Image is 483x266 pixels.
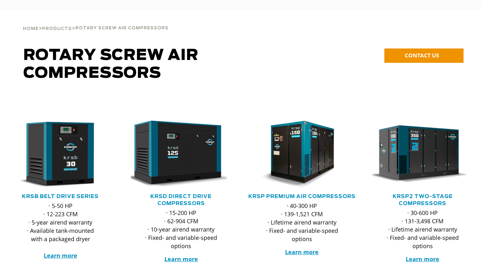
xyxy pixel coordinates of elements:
[406,255,439,263] a: Learn more
[285,248,319,256] a: Learn more
[10,121,110,188] div: krsb30
[150,194,212,206] a: KRSD Direct Drive Compressors
[75,26,169,30] span: Rotary Screw Air Compressors
[23,48,199,81] span: Rotary Screw Air Compressors
[393,194,453,206] a: KRSP2 Two-Stage Compressors
[405,52,439,59] span: CONTACT US
[384,48,464,63] a: CONTACT US
[23,27,39,31] span: Home
[5,121,106,188] img: krsb30
[265,202,339,243] p: · 40-300 HP · 139-1,521 CFM · Lifetime airend warranty · Fixed- and variable-speed options
[248,194,356,199] a: KRSP Premium Air Compressors
[373,121,473,188] div: krsp350
[247,121,348,188] img: krsp150
[42,26,72,31] a: Products
[252,121,352,188] div: krsp150
[131,121,231,188] div: krsd125
[385,209,460,250] p: · 30-600 HP · 131-3,498 CFM · Lifetime airend warranty · Fixed- and variable-speed options
[23,10,169,34] div: > >
[368,121,468,188] img: krsp350
[22,194,99,199] a: KRSB Belt Drive Series
[23,202,98,260] p: · 5-50 HP · 12-223 CFM · 5-year airend warranty · Available tank-mounted with a packaged dryer
[126,121,227,188] img: krsd125
[164,255,198,263] a: Learn more
[42,27,72,31] span: Products
[44,252,77,259] a: Learn more
[144,209,218,250] p: · 15-200 HP · 62-904 CFM · 10-year airend warranty · Fixed- and variable-speed options
[23,26,39,31] a: Home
